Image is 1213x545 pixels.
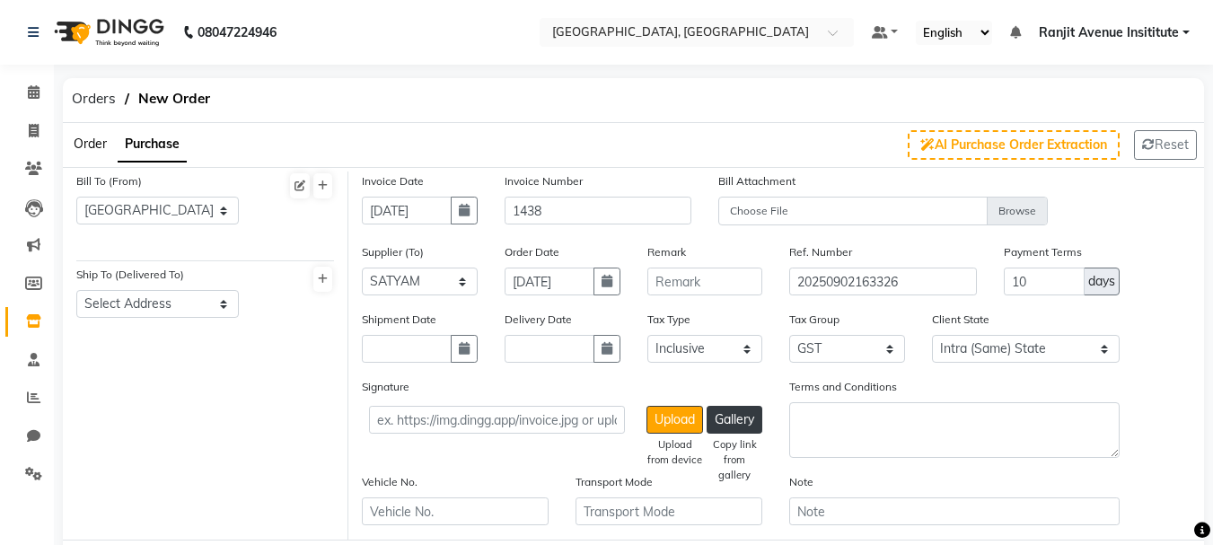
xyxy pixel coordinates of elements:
input: ex. https://img.dingg.app/invoice.jpg or uploaded image name [369,406,626,434]
label: Signature [362,379,409,395]
label: Order Date [505,244,559,260]
label: Terms and Conditions [789,379,897,395]
button: AI Purchase Order Extraction [908,130,1120,160]
label: Bill Attachment [718,173,795,189]
span: Order [74,136,107,152]
span: New Order [129,83,219,115]
input: Reference Number [789,268,976,295]
input: Vehicle No. [362,497,549,525]
input: Transport Mode [576,497,762,525]
span: days [1088,272,1115,291]
label: Remark [647,244,686,260]
input: Note [789,497,1119,525]
label: Client State [932,312,989,328]
label: Transport Mode [576,474,653,490]
label: Delivery Date [505,312,572,328]
label: Ref. Number [789,244,852,260]
span: Ranjit Avenue Insititute [1039,23,1179,42]
label: Invoice Number [505,173,583,189]
button: Reset [1134,130,1197,160]
label: Shipment Date [362,312,436,328]
label: Vehicle No. [362,474,418,490]
label: Tax Type [647,312,690,328]
label: Invoice Date [362,173,424,189]
label: Payment Terms [1004,244,1082,260]
div: Copy link from gallery [707,437,762,482]
label: Note [789,474,813,490]
input: Remark [647,268,763,295]
div: Upload from device [646,437,703,468]
img: logo [46,7,169,57]
b: 08047224946 [198,7,277,57]
label: Ship To (Delivered To) [76,267,184,283]
label: Bill To (From) [76,173,142,189]
button: Upload [646,406,703,434]
input: Invoice Number [505,197,691,224]
label: Supplier (To) [362,244,424,260]
label: Tax Group [789,312,839,328]
span: Orders [63,83,125,115]
button: Gallery [707,406,762,434]
span: Purchase [125,136,180,152]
